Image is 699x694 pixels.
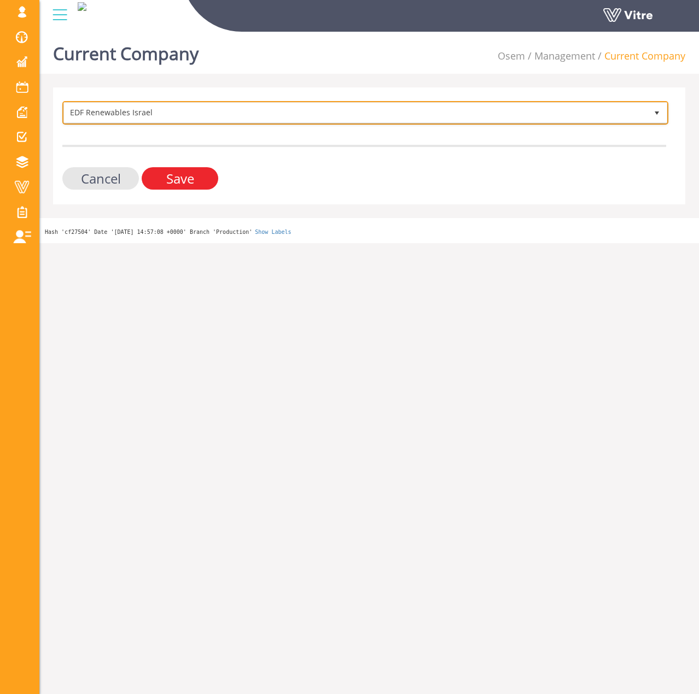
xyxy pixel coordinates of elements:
li: Management [525,49,595,63]
span: Hash 'cf27504' Date '[DATE] 14:57:08 +0000' Branch 'Production' [45,229,252,235]
input: Cancel [62,167,139,190]
li: Current Company [595,49,685,63]
a: Osem [498,49,525,62]
a: Show Labels [255,229,291,235]
span: select [647,103,667,122]
input: Save [142,167,218,190]
h1: Current Company [53,27,199,74]
span: EDF Renewables Israel [64,103,647,122]
img: 6a1c1025-01a5-4064-bb0d-63c8ef2f26d0.png [78,2,86,11]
